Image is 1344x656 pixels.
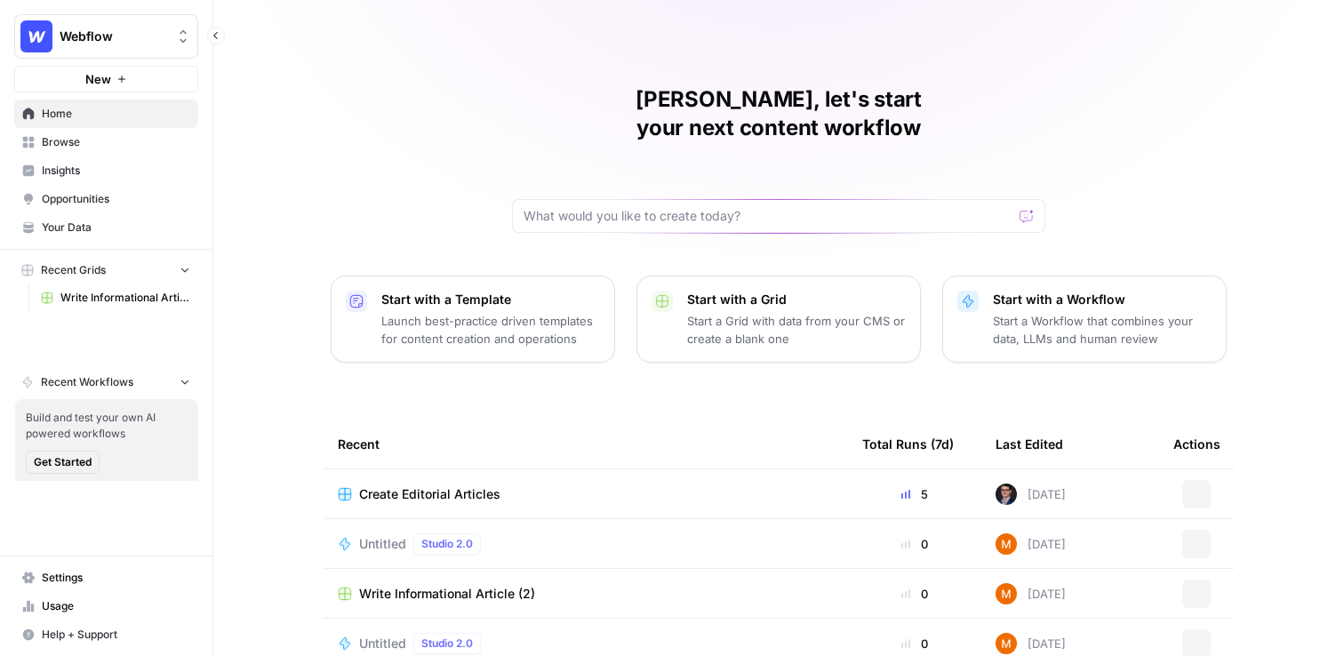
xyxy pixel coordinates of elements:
[993,291,1212,308] p: Start with a Workflow
[636,276,921,363] button: Start with a GridStart a Grid with data from your CMS or create a blank one
[338,485,834,503] a: Create Editorial Articles
[359,635,406,652] span: Untitled
[14,100,198,128] a: Home
[14,66,198,92] button: New
[862,485,967,503] div: 5
[42,598,190,614] span: Usage
[20,20,52,52] img: Webflow Logo
[996,583,1066,604] div: [DATE]
[14,128,198,156] a: Browse
[512,85,1045,142] h1: [PERSON_NAME], let's start your next content workflow
[14,185,198,213] a: Opportunities
[14,369,198,396] button: Recent Workflows
[862,635,967,652] div: 0
[421,636,473,652] span: Studio 2.0
[14,592,198,620] a: Usage
[338,533,834,555] a: UntitledStudio 2.0
[862,535,967,553] div: 0
[14,213,198,242] a: Your Data
[996,633,1066,654] div: [DATE]
[862,420,954,468] div: Total Runs (7d)
[996,583,1017,604] img: 4suam345j4k4ehuf80j2ussc8x0k
[42,134,190,150] span: Browse
[14,14,198,59] button: Workspace: Webflow
[42,191,190,207] span: Opportunities
[421,536,473,552] span: Studio 2.0
[359,585,535,603] span: Write Informational Article (2)
[41,374,133,390] span: Recent Workflows
[524,207,1012,225] input: What would you like to create today?
[34,454,92,470] span: Get Started
[996,484,1066,505] div: [DATE]
[85,70,111,88] span: New
[359,535,406,553] span: Untitled
[996,633,1017,654] img: 4suam345j4k4ehuf80j2ussc8x0k
[359,485,500,503] span: Create Editorial Articles
[42,627,190,643] span: Help + Support
[996,420,1063,468] div: Last Edited
[942,276,1227,363] button: Start with a WorkflowStart a Workflow that combines your data, LLMs and human review
[41,262,106,278] span: Recent Grids
[33,284,198,312] a: Write Informational Article (2)
[26,410,188,442] span: Build and test your own AI powered workflows
[42,220,190,236] span: Your Data
[14,156,198,185] a: Insights
[14,257,198,284] button: Recent Grids
[381,291,600,308] p: Start with a Template
[60,290,190,306] span: Write Informational Article (2)
[14,564,198,592] a: Settings
[381,312,600,348] p: Launch best-practice driven templates for content creation and operations
[338,633,834,654] a: UntitledStudio 2.0
[1173,420,1220,468] div: Actions
[862,585,967,603] div: 0
[338,585,834,603] a: Write Informational Article (2)
[60,28,167,45] span: Webflow
[42,106,190,122] span: Home
[687,312,906,348] p: Start a Grid with data from your CMS or create a blank one
[996,533,1017,555] img: 4suam345j4k4ehuf80j2ussc8x0k
[42,570,190,586] span: Settings
[14,620,198,649] button: Help + Support
[996,533,1066,555] div: [DATE]
[26,451,100,474] button: Get Started
[331,276,615,363] button: Start with a TemplateLaunch best-practice driven templates for content creation and operations
[996,484,1017,505] img: ldmwv53b2lcy2toudj0k1c5n5o6j
[338,420,834,468] div: Recent
[42,163,190,179] span: Insights
[687,291,906,308] p: Start with a Grid
[993,312,1212,348] p: Start a Workflow that combines your data, LLMs and human review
